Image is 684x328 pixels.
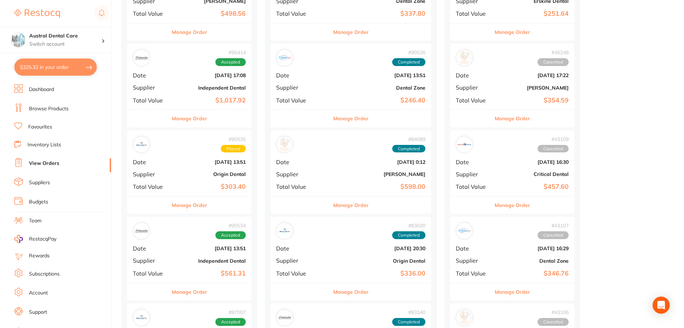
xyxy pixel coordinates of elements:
[497,72,569,78] b: [DATE] 17:22
[221,145,246,153] span: Placed
[497,85,569,91] b: [PERSON_NAME]
[276,10,324,17] span: Total Value
[133,97,169,104] span: Total Value
[456,257,491,264] span: Supplier
[172,197,207,214] button: Manage Order
[276,72,324,79] span: Date
[276,257,324,264] span: Supplier
[495,197,530,214] button: Manage Order
[392,309,425,315] span: # 83340
[333,197,369,214] button: Manage Order
[127,130,251,214] div: Origin Dental#90535PlacedDate[DATE] 13:51SupplierOrigin DentalTotal Value$303.40Manage Order
[653,297,670,314] div: Open Intercom Messenger
[14,235,23,243] img: RestocqPay
[174,171,246,177] b: Origin Dental
[497,246,569,251] b: [DATE] 16:29
[174,159,246,165] b: [DATE] 13:51
[456,97,491,104] span: Total Value
[135,51,148,65] img: Independent Dental
[497,171,569,177] b: Critical Dental
[538,223,569,228] span: # 43107
[174,183,246,191] b: $303.40
[174,72,246,78] b: [DATE] 17:08
[133,171,169,177] span: Supplier
[29,289,48,297] a: Account
[497,159,569,165] b: [DATE] 16:30
[538,231,569,239] span: Cancelled
[392,50,425,55] span: # 90536
[330,159,425,165] b: [DATE] 0:12
[29,32,101,40] h4: Austral Dental Care
[458,51,471,65] img: Adam Dental
[276,84,324,91] span: Supplier
[392,145,425,153] span: Completed
[392,58,425,66] span: Completed
[392,231,425,239] span: Completed
[29,217,41,224] a: Team
[333,283,369,301] button: Manage Order
[330,72,425,78] b: [DATE] 13:51
[133,245,169,252] span: Date
[172,24,207,41] button: Manage Order
[538,318,569,326] span: Cancelled
[456,10,491,17] span: Total Value
[221,136,246,142] span: # 90535
[497,97,569,104] b: $354.59
[29,252,50,259] a: Rewards
[497,10,569,17] b: $251.64
[497,270,569,277] b: $346.76
[14,235,56,243] a: RestocqPay
[29,309,47,316] a: Support
[174,97,246,104] b: $1,017.92
[29,271,60,278] a: Subscriptions
[456,245,491,252] span: Date
[392,136,425,142] span: # 84689
[458,138,471,151] img: Critical Dental
[495,110,530,127] button: Manage Order
[456,72,491,79] span: Date
[278,138,291,151] img: Henry Schein Halas
[538,58,569,66] span: Cancelled
[135,138,148,151] img: Origin Dental
[495,283,530,301] button: Manage Order
[278,224,291,238] img: Origin Dental
[29,179,50,186] a: Suppliers
[330,97,425,104] b: $246.40
[133,159,169,165] span: Date
[135,311,148,324] img: Origin Dental
[174,246,246,251] b: [DATE] 13:51
[174,85,246,91] b: Independent Dental
[133,10,169,17] span: Total Value
[278,311,291,324] img: Independent Dental
[215,58,246,66] span: Accepted
[458,311,471,324] img: Adam Dental
[215,309,246,315] span: # 87007
[133,257,169,264] span: Supplier
[456,270,491,277] span: Total Value
[330,171,425,177] b: [PERSON_NAME]
[497,183,569,191] b: $457.60
[28,123,52,131] a: Favourites
[456,159,491,165] span: Date
[29,160,59,167] a: View Orders
[127,217,251,301] div: Independent Dental#90534AcceptedDate[DATE] 13:51SupplierIndependent DentalTotal Value$561.31Manag...
[333,110,369,127] button: Manage Order
[538,145,569,153] span: Cancelled
[392,223,425,228] span: # 83600
[456,183,491,190] span: Total Value
[330,270,425,277] b: $336.00
[458,224,471,238] img: Dental Zone
[538,136,569,142] span: # 43109
[133,84,169,91] span: Supplier
[538,309,569,315] span: # 43106
[330,85,425,91] b: Dental Zone
[14,5,60,22] a: Restocq Logo
[29,41,101,48] p: Switch account
[456,84,491,91] span: Supplier
[172,110,207,127] button: Manage Order
[276,97,324,104] span: Total Value
[392,318,425,326] span: Completed
[29,236,56,243] span: RestocqPay
[538,50,569,55] span: # 46248
[11,33,25,47] img: Austral Dental Care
